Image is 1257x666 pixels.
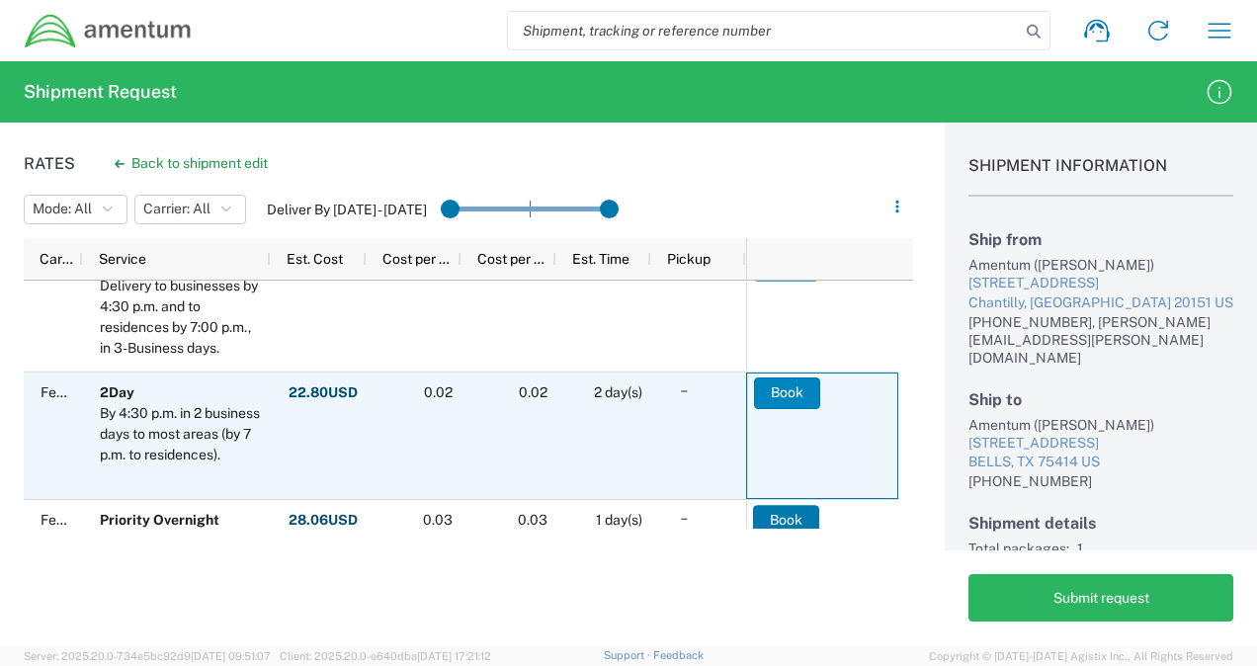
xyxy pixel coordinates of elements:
span: [DATE] 17:21:12 [417,650,491,662]
div: [STREET_ADDRESS] [968,434,1233,454]
div: Amentum ([PERSON_NAME]) [968,256,1233,274]
span: Copyright © [DATE]-[DATE] Agistix Inc., All Rights Reserved [929,647,1233,665]
button: 22.80USD [288,377,359,409]
button: Back to shipment edit [99,146,284,181]
span: Est. Time [572,251,629,267]
span: 0.03 [423,512,453,528]
div: BELLS, TX 75414 US [968,453,1233,472]
button: Book [753,249,819,281]
h2: Shipment Request [24,80,177,104]
div: By 4:30 p.m. in 2 business days to most areas (by 7 p.m. to residences). [100,403,262,465]
div: [STREET_ADDRESS] [968,274,1233,293]
span: Cost per Mile [477,251,548,267]
div: Chantilly, [GEOGRAPHIC_DATA] 20151 US [968,293,1233,313]
button: Submit request [968,574,1233,622]
span: Pickup [667,251,711,267]
span: FedEx Express [41,384,135,400]
a: Feedback [653,649,704,661]
h2: Ship from [968,230,1233,249]
span: 1 day(s) [596,512,642,528]
div: [PHONE_NUMBER] [968,472,1233,490]
button: Book [753,505,819,537]
label: Deliver By [DATE] - [DATE] [267,201,427,218]
strong: 22.80 USD [289,383,358,402]
h2: Shipment details [968,514,1233,533]
div: Total packages: [968,540,1069,557]
div: Delivery to businesses by 4:30 p.m. and to residences by 7:00 p.m., in 3-Business days. [100,276,262,359]
button: Mode: All [24,195,127,224]
h1: Shipment Information [968,156,1233,197]
span: Cost per Mile [382,251,454,267]
div: [PHONE_NUMBER], [PERSON_NAME][EMAIL_ADDRESS][PERSON_NAME][DOMAIN_NAME] [968,313,1233,367]
a: [STREET_ADDRESS]Chantilly, [GEOGRAPHIC_DATA] 20151 US [968,274,1233,312]
span: 2 day(s) [594,384,642,400]
span: FedEx Express [41,512,135,528]
span: 0.02 [519,384,547,400]
div: Amentum ([PERSON_NAME]) [968,416,1233,434]
img: dyncorp [24,13,193,49]
h1: Rates [24,154,75,173]
div: 1 [1077,540,1233,557]
input: Shipment, tracking or reference number [508,12,1020,49]
span: Est. Cost [287,251,343,267]
span: 0.03 [518,512,547,528]
span: Client: 2025.20.0-e640dba [280,650,491,662]
h2: Ship to [968,390,1233,409]
a: Support [604,649,653,661]
span: Mode: All [33,200,92,218]
span: Carrier [40,251,75,267]
span: Carrier: All [143,200,210,218]
span: 0.02 [424,384,453,400]
b: Priority Overnight [100,512,219,528]
button: Book [754,377,820,409]
span: Server: 2025.20.0-734e5bc92d9 [24,650,271,662]
span: [DATE] 09:51:07 [191,650,271,662]
a: [STREET_ADDRESS]BELLS, TX 75414 US [968,434,1233,472]
strong: 28.06 USD [289,511,358,530]
button: 28.06USD [288,505,359,537]
span: Service [99,251,146,267]
b: 2Day [100,384,134,400]
button: Carrier: All [134,195,246,224]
